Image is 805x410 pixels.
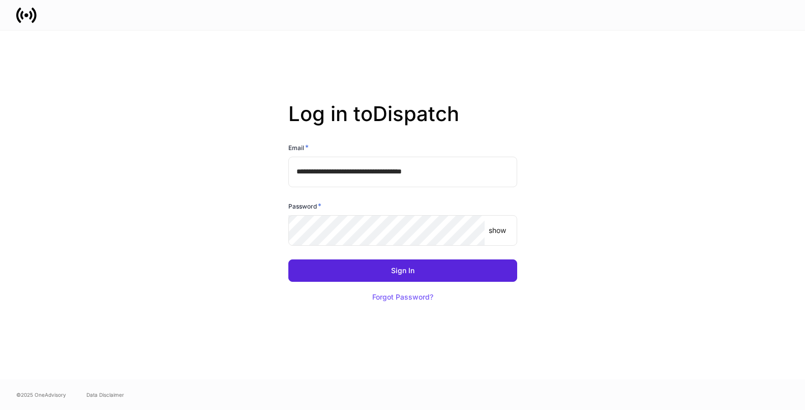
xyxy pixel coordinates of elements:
h2: Log in to Dispatch [288,102,517,142]
a: Data Disclaimer [86,391,124,399]
div: Sign In [391,267,414,274]
h6: Email [288,142,309,153]
h6: Password [288,201,321,211]
span: © 2025 OneAdvisory [16,391,66,399]
p: show [489,225,506,236]
button: Sign In [288,259,517,282]
button: Forgot Password? [360,286,446,308]
div: Forgot Password? [372,294,433,301]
